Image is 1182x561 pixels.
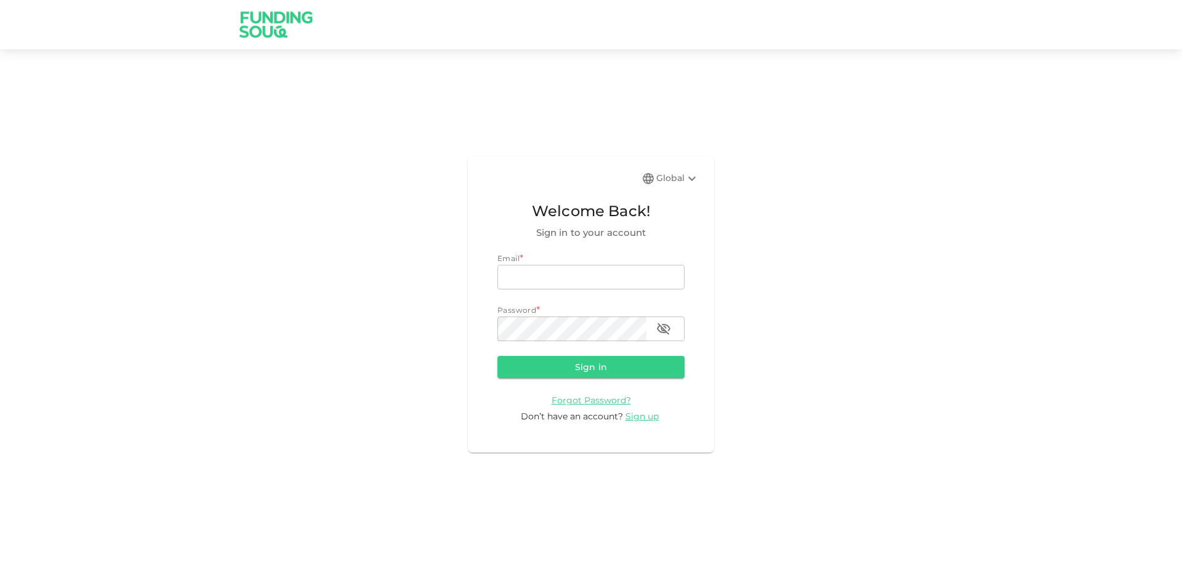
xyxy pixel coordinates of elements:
span: Password [497,305,536,315]
span: Email [497,254,520,263]
span: Don’t have an account? [521,411,623,422]
span: Forgot Password? [552,395,631,406]
a: Forgot Password? [552,394,631,406]
button: Sign in [497,356,685,378]
input: email [497,265,685,289]
span: Sign up [625,411,659,422]
input: password [497,317,646,341]
span: Welcome Back! [497,200,685,223]
div: Global [656,171,699,186]
span: Sign in to your account [497,225,685,240]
